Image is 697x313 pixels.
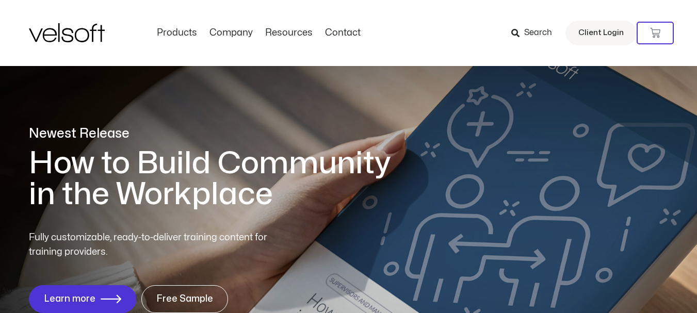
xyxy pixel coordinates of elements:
a: Client Login [565,21,637,45]
a: ProductsMenu Toggle [151,27,203,39]
a: CompanyMenu Toggle [203,27,259,39]
a: Search [511,24,559,42]
a: ContactMenu Toggle [319,27,367,39]
a: ResourcesMenu Toggle [259,27,319,39]
h1: How to Build Community in the Workplace [29,148,406,210]
p: Newest Release [29,125,406,143]
img: Velsoft Training Materials [29,23,105,42]
a: Free Sample [141,285,228,313]
a: Learn more [29,285,136,313]
p: Fully customizable, ready-to-deliver training content for training providers. [29,230,286,259]
span: Free Sample [156,294,213,304]
nav: Menu [151,27,367,39]
span: Learn more [44,294,95,304]
span: Client Login [578,26,624,40]
span: Search [524,26,552,40]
